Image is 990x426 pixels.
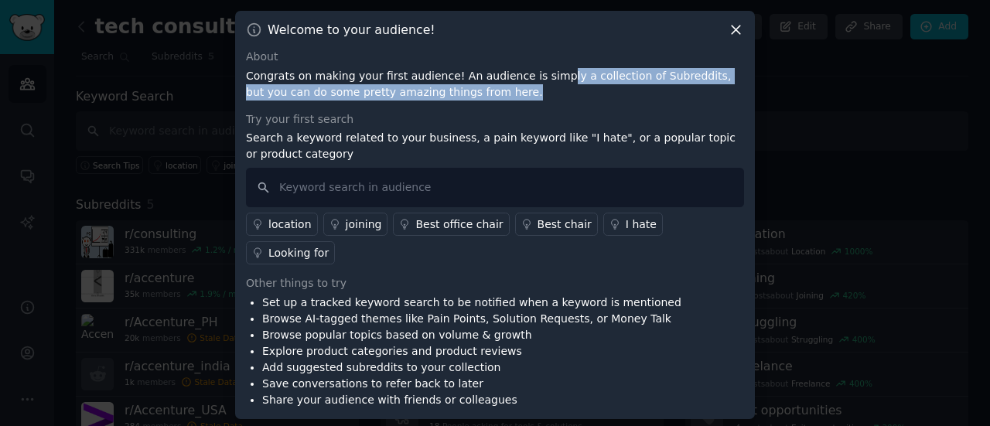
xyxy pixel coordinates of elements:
input: Keyword search in audience [246,168,744,207]
a: Best office chair [393,213,509,236]
div: Other things to try [246,275,744,291]
div: Try your first search [246,111,744,128]
li: Save conversations to refer back to later [262,376,681,392]
div: About [246,49,744,65]
div: Best chair [538,216,592,233]
li: Add suggested subreddits to your collection [262,360,681,376]
a: Best chair [515,213,598,236]
li: Browse popular topics based on volume & growth [262,327,681,343]
a: I hate [603,213,663,236]
div: I hate [626,216,657,233]
div: Best office chair [415,216,503,233]
p: Congrats on making your first audience! An audience is simply a collection of Subreddits, but you... [246,68,744,101]
a: location [246,213,318,236]
li: Share your audience with friends or colleagues [262,392,681,408]
h3: Welcome to your audience! [268,22,435,38]
div: Looking for [268,245,329,261]
li: Explore product categories and product reviews [262,343,681,360]
li: Browse AI-tagged themes like Pain Points, Solution Requests, or Money Talk [262,311,681,327]
p: Search a keyword related to your business, a pain keyword like "I hate", or a popular topic or pr... [246,130,744,162]
a: joining [323,213,388,236]
div: location [268,216,312,233]
div: joining [346,216,382,233]
a: Looking for [246,241,335,264]
li: Set up a tracked keyword search to be notified when a keyword is mentioned [262,295,681,311]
